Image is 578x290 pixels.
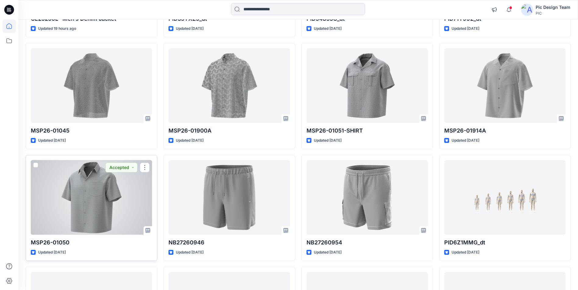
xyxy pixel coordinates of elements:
[314,26,342,32] p: Updated [DATE]
[176,26,204,32] p: Updated [DATE]
[444,160,566,235] a: PID6Z1MMG_dt
[452,26,479,32] p: Updated [DATE]
[176,249,204,256] p: Updated [DATE]
[168,48,290,123] a: MSP26-01900A
[444,126,566,135] p: MSP26-01914A
[168,238,290,247] p: NB27260946
[452,137,479,144] p: Updated [DATE]
[176,137,204,144] p: Updated [DATE]
[314,137,342,144] p: Updated [DATE]
[38,137,66,144] p: Updated [DATE]
[38,26,76,32] p: Updated 19 hours ago
[444,238,566,247] p: PID6Z1MMG_dt
[536,11,570,16] div: PIC
[31,160,152,235] a: MSP26-01050
[521,4,533,16] img: avatar
[444,48,566,123] a: MSP26-01914A
[38,249,66,256] p: Updated [DATE]
[307,160,428,235] a: NB27260954
[307,126,428,135] p: MSP26-01051-SHIRT
[452,249,479,256] p: Updated [DATE]
[31,238,152,247] p: MSP26-01050
[314,249,342,256] p: Updated [DATE]
[31,48,152,123] a: MSP26-01045
[31,126,152,135] p: MSP26-01045
[168,126,290,135] p: MSP26-01900A
[536,4,570,11] div: Pic Design Team
[307,48,428,123] a: MSP26-01051-SHIRT
[168,160,290,235] a: NB27260946
[307,238,428,247] p: NB27260954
